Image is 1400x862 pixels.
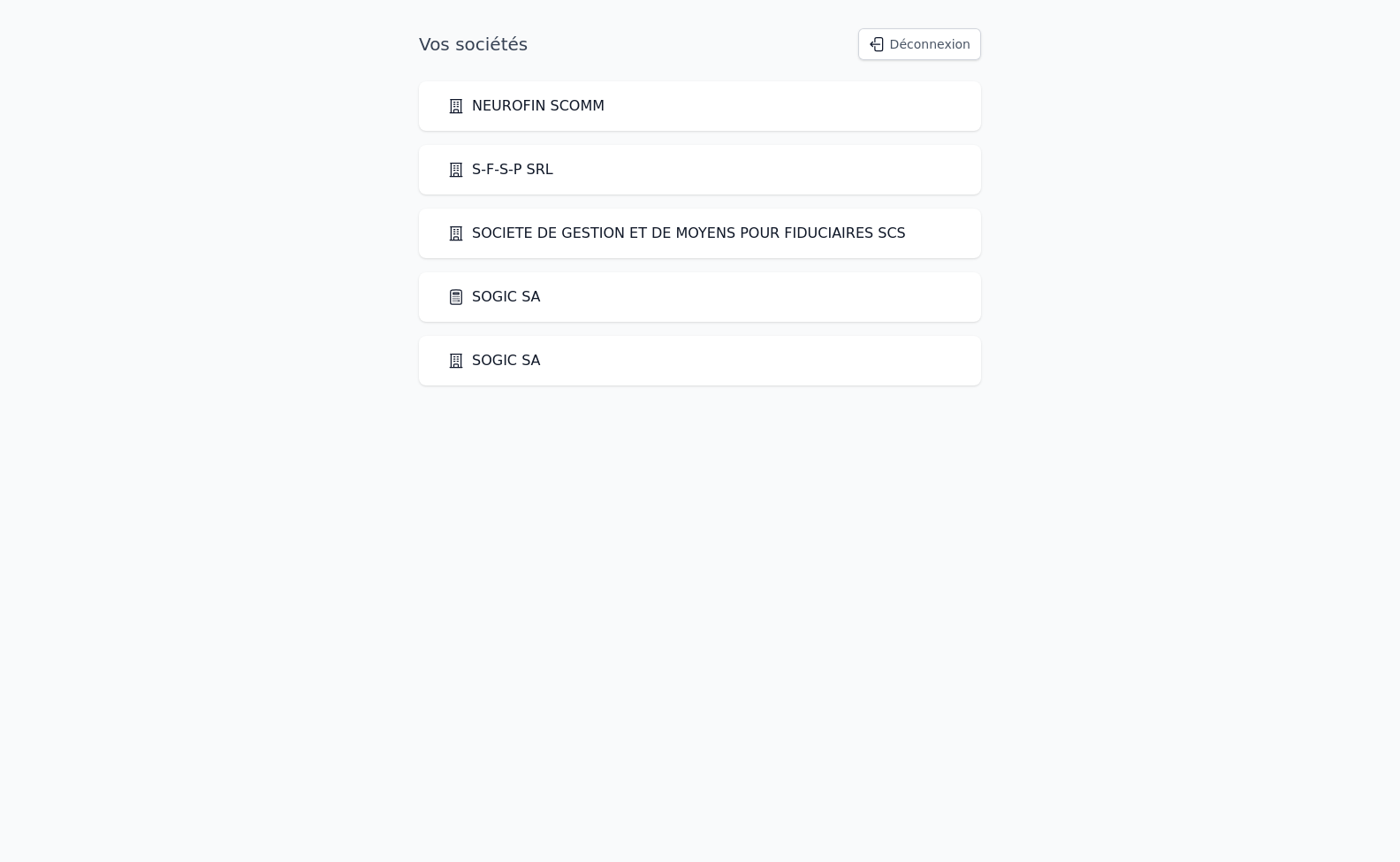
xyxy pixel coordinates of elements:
[447,159,553,180] a: S-F-S-P SRL
[447,350,541,371] a: SOGIC SA
[447,95,605,117] a: NEUROFIN SCOMM
[419,32,528,57] h1: Vos sociétés
[447,223,906,244] a: SOCIETE DE GESTION ET DE MOYENS POUR FIDUCIAIRES SCS
[858,28,981,60] button: Déconnexion
[447,286,541,308] a: SOGIC SA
